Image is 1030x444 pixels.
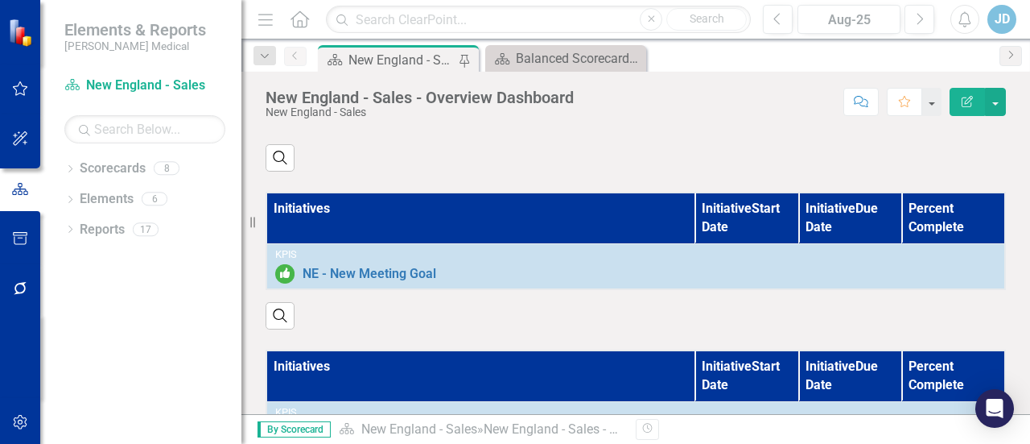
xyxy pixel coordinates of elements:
[80,221,125,239] a: Reports
[133,222,159,236] div: 17
[516,48,642,68] div: Balanced Scorecard Welcome Page
[80,160,146,178] a: Scorecards
[326,6,751,34] input: Search ClearPoint...
[348,50,455,70] div: New England - Sales - Overview Dashboard
[987,5,1016,34] button: JD
[64,77,225,95] a: New England - Sales
[142,193,167,206] div: 6
[975,389,1014,428] div: Open Intercom Messenger
[257,421,331,438] span: By Scorecard
[266,106,574,118] div: New England - Sales
[64,20,206,39] span: Elements & Reports
[64,39,206,52] small: [PERSON_NAME] Medical
[266,243,1005,289] td: Double-Click to Edit Right Click for Context Menu
[266,89,574,106] div: New England - Sales - Overview Dashboard
[275,249,996,260] div: KPIs
[666,8,747,31] button: Search
[484,421,727,437] div: New England - Sales - Overview Dashboard
[339,421,624,439] div: »
[80,190,134,209] a: Elements
[275,407,996,418] div: KPIs
[803,10,895,30] div: Aug-25
[489,48,642,68] a: Balanced Scorecard Welcome Page
[361,421,477,437] a: New England - Sales
[797,5,900,34] button: Aug-25
[275,264,295,284] img: On or Above Target
[303,267,996,281] a: NE - New Meeting Goal
[64,115,225,143] input: Search Below...
[154,162,179,176] div: 8
[690,12,724,25] span: Search
[8,18,36,46] img: ClearPoint Strategy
